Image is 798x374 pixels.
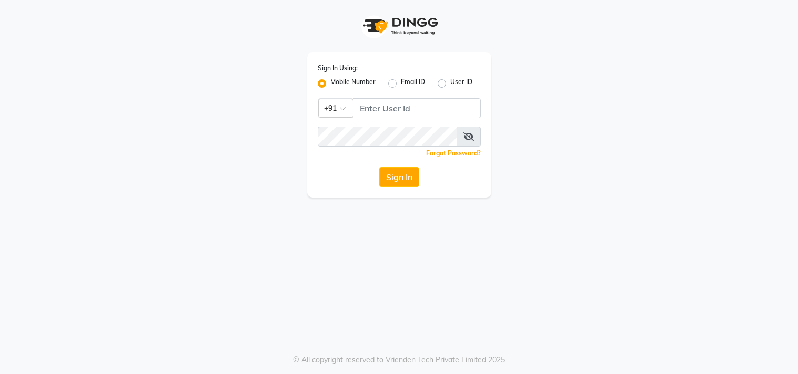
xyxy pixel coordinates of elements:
[353,98,481,118] input: Username
[401,77,425,90] label: Email ID
[318,64,358,73] label: Sign In Using:
[357,11,441,41] img: logo1.svg
[379,167,419,187] button: Sign In
[330,77,376,90] label: Mobile Number
[450,77,472,90] label: User ID
[318,127,457,147] input: Username
[426,149,481,157] a: Forgot Password?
